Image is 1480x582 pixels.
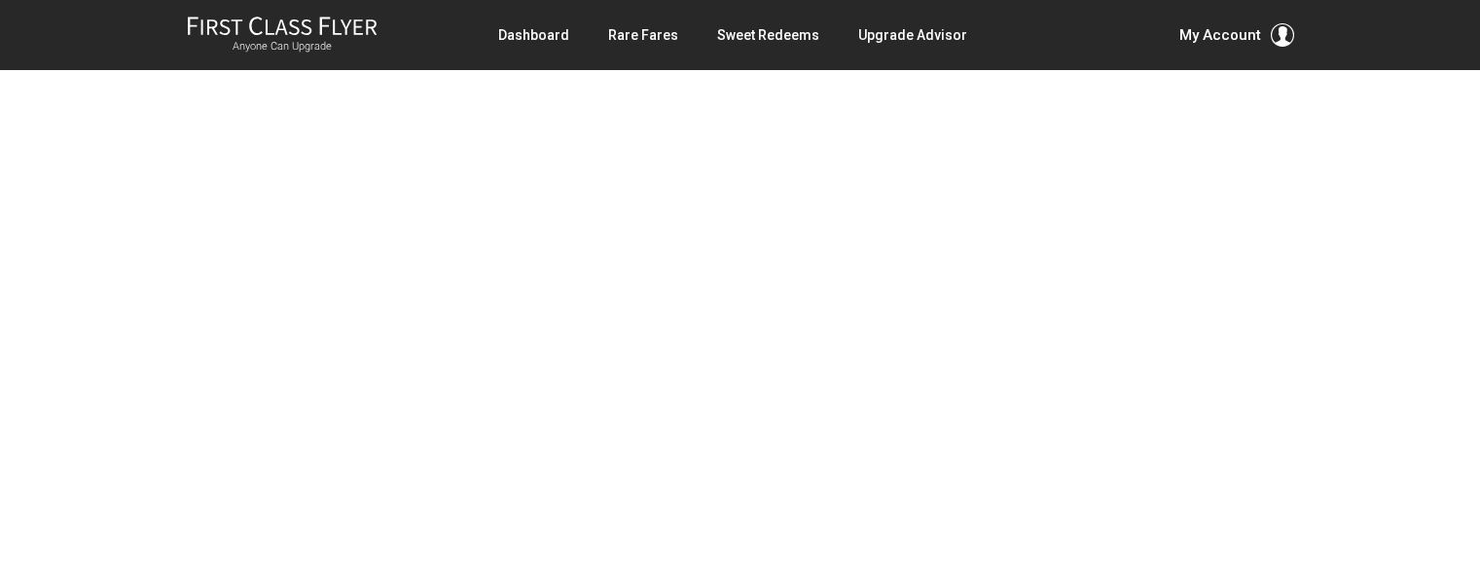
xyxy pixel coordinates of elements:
[1179,23,1294,47] button: My Account
[187,16,378,55] a: First Class FlyerAnyone Can Upgrade
[187,40,378,54] small: Anyone Can Upgrade
[608,18,678,53] a: Rare Fares
[858,18,967,53] a: Upgrade Advisor
[187,16,378,36] img: First Class Flyer
[498,18,569,53] a: Dashboard
[1179,23,1261,47] span: My Account
[717,18,819,53] a: Sweet Redeems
